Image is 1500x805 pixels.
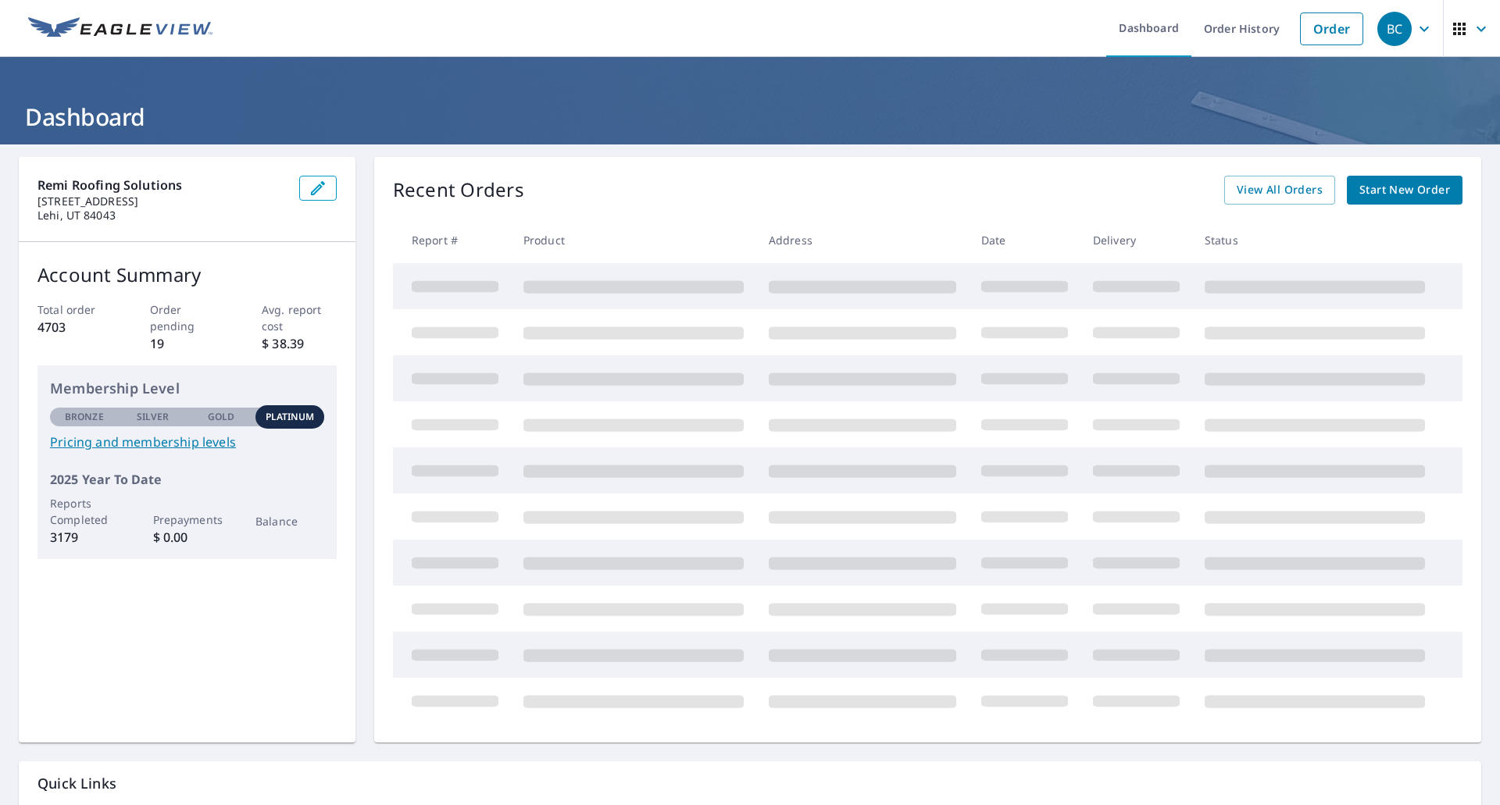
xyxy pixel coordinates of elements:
[150,334,225,353] p: 19
[1080,217,1192,263] th: Delivery
[37,194,287,208] p: [STREET_ADDRESS]
[511,217,756,263] th: Product
[208,410,234,424] p: Gold
[153,528,222,547] p: $ 0.00
[50,470,324,489] p: 2025 Year To Date
[37,318,112,337] p: 4703
[153,511,222,528] p: Prepayments
[1192,217,1437,263] th: Status
[50,433,324,451] a: Pricing and membership levels
[37,208,287,223] p: Lehi, UT 84043
[50,378,324,399] p: Membership Level
[1237,180,1323,200] span: View All Orders
[28,17,212,41] img: EV Logo
[37,774,1462,793] p: Quick Links
[1347,176,1462,205] a: Start New Order
[255,513,324,529] p: Balance
[150,301,225,334] p: Order pending
[50,528,119,547] p: 3179
[1224,176,1335,205] a: View All Orders
[262,334,337,353] p: $ 38.39
[266,410,315,424] p: Platinum
[393,176,524,205] p: Recent Orders
[19,101,1481,133] h1: Dashboard
[756,217,969,263] th: Address
[37,261,337,289] p: Account Summary
[50,495,119,528] p: Reports Completed
[393,217,511,263] th: Report #
[1377,12,1412,46] div: BC
[65,410,104,424] p: Bronze
[1300,12,1363,45] a: Order
[262,301,337,334] p: Avg. report cost
[1359,180,1450,200] span: Start New Order
[37,301,112,318] p: Total order
[37,176,287,194] p: Remi Roofing Solutions
[969,217,1080,263] th: Date
[137,410,170,424] p: Silver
